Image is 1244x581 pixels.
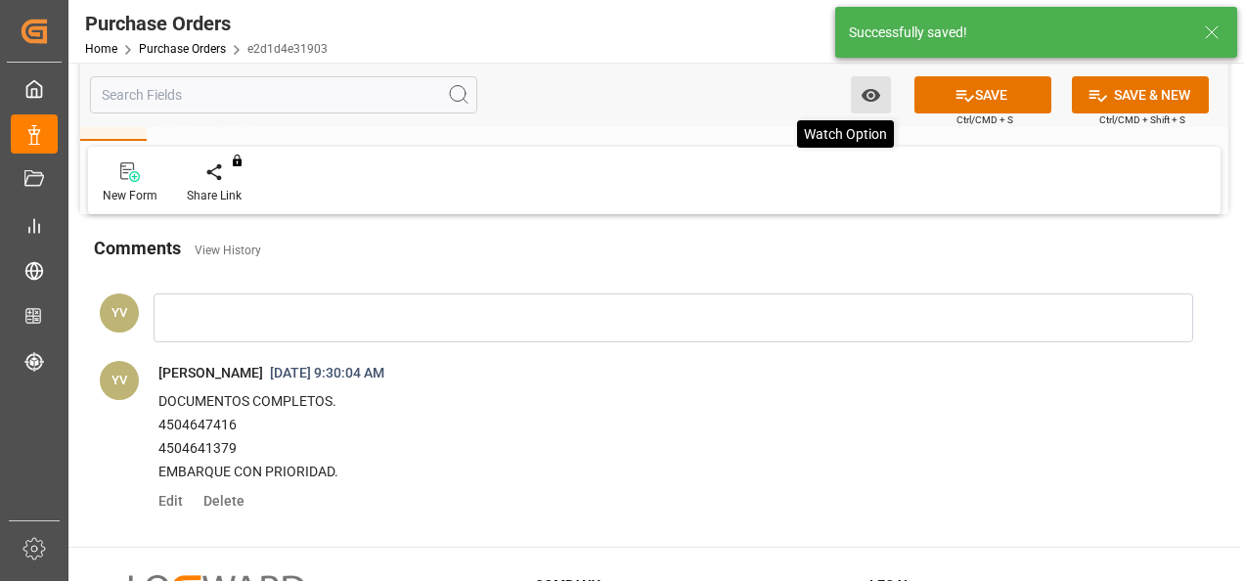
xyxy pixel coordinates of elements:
[849,22,1185,43] div: Successfully saved!
[158,437,1144,461] p: 4504641379
[158,390,1144,414] p: DOCUMENTOS COMPLETOS.
[195,244,261,257] a: View History
[85,42,117,56] a: Home
[197,493,244,509] span: Delete
[111,305,127,320] span: YV
[158,493,197,509] span: Edit
[158,414,1144,437] p: 4504647416
[263,365,391,380] span: [DATE] 9:30:04 AM
[851,76,891,113] button: open menu
[1072,76,1209,113] button: SAVE & NEW
[956,112,1013,127] span: Ctrl/CMD + S
[111,373,127,387] span: YV
[85,9,328,38] div: Purchase Orders
[90,76,477,113] input: Search Fields
[158,461,1144,484] p: EMBARQUE CON PRIORIDAD.
[914,76,1051,113] button: SAVE
[1099,112,1185,127] span: Ctrl/CMD + Shift + S
[139,42,226,56] a: Purchase Orders
[94,235,181,261] h2: Comments
[158,365,263,380] span: [PERSON_NAME]
[103,187,157,204] div: New Form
